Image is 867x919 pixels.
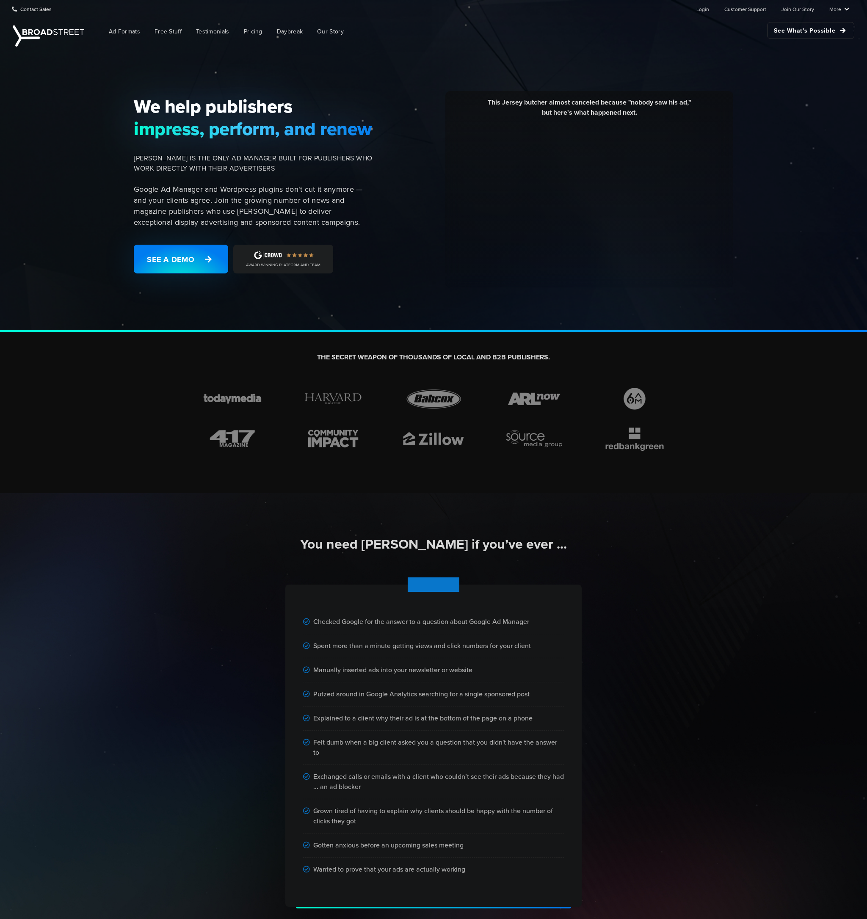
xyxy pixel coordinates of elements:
[303,731,564,765] div: Felt dumb when a big client asked you a question that you didn't have the answer to
[599,425,670,452] img: brand-icon
[303,610,564,634] div: Checked Google for the answer to a question about Google Ad Manager
[767,22,854,39] a: See What's Possible
[303,799,564,833] div: Grown tired of having to explain why clients should be happy with the number of clicks they got
[452,124,727,279] iframe: YouTube video player
[303,858,564,881] div: Wanted to prove that your ads are actually working
[298,425,368,452] img: brand-icon
[499,386,569,412] img: brand-icon
[303,682,564,706] div: Putzed around in Google Analytics searching for a single sponsored post
[197,353,670,362] h2: THE SECRET WEAPON OF THOUSANDS OF LOCAL AND B2B PUBLISHERS.
[303,634,564,658] div: Spent more than a minute getting views and click numbers for your client
[134,118,373,140] span: impress, perform, and renew
[303,658,564,682] div: Manually inserted ads into your newsletter or website
[134,153,373,174] span: [PERSON_NAME] IS THE ONLY AD MANAGER BUILT FOR PUBLISHERS WHO WORK DIRECTLY WITH THEIR ADVERTISERS
[277,27,303,36] span: Daybreak
[303,765,564,799] div: Exchanged calls or emails with a client who couldn’t see their ads because they had ... an ad blo...
[781,0,814,17] a: Join Our Story
[155,27,182,36] span: Free Stuff
[190,22,236,41] a: Testimonials
[102,22,146,41] a: Ad Formats
[134,184,373,228] p: Google Ad Manager and Wordpress plugins don't cut it anymore — and your clients agree. Join the g...
[311,22,350,41] a: Our Story
[599,386,670,412] img: brand-icon
[317,27,344,36] span: Our Story
[303,833,564,858] div: Gotten anxious before an upcoming sales meeting
[398,386,469,412] img: brand-icon
[398,425,469,452] img: brand-icon
[298,386,368,412] img: brand-icon
[724,0,766,17] a: Customer Support
[148,22,188,41] a: Free Stuff
[12,0,52,17] a: Contact Sales
[271,22,309,41] a: Daybreak
[197,535,670,553] h2: You need [PERSON_NAME] if you’ve ever ...
[89,18,854,45] nav: Main
[196,27,229,36] span: Testimonials
[109,27,140,36] span: Ad Formats
[197,425,268,452] img: brand-icon
[197,386,268,412] img: brand-icon
[237,22,269,41] a: Pricing
[696,0,709,17] a: Login
[134,245,228,273] a: See a Demo
[452,97,727,124] div: This Jersey butcher almost canceled because "nobody saw his ad," but here's what happened next.
[303,706,564,731] div: Explained to a client why their ad is at the bottom of the page on a phone
[244,27,262,36] span: Pricing
[499,425,569,452] img: brand-icon
[829,0,849,17] a: More
[134,95,373,117] span: We help publishers
[13,25,84,47] img: Broadstreet | The Ad Manager for Small Publishers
